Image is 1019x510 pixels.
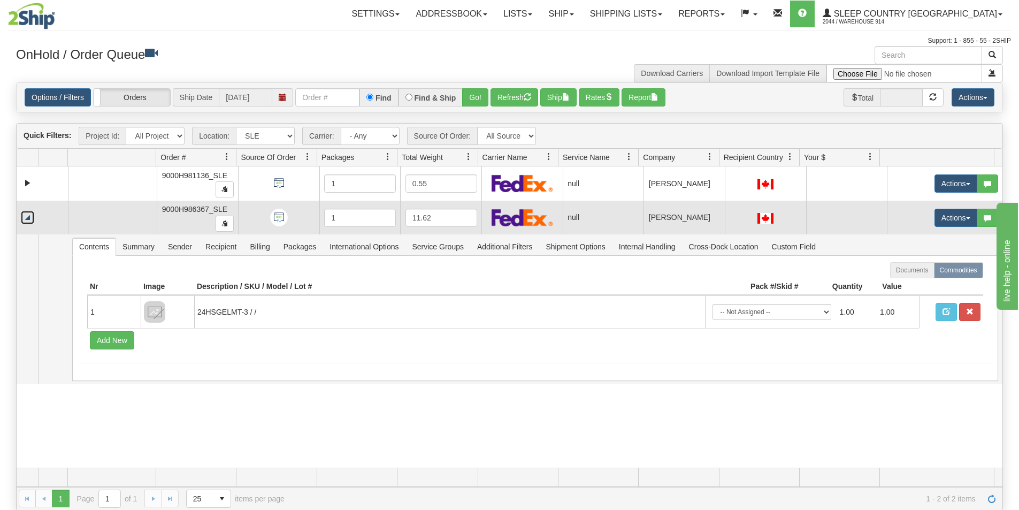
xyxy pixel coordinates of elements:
button: Rates [579,88,620,106]
a: Refresh [983,490,1000,507]
span: select [213,490,231,507]
span: Carrier Name [482,152,527,163]
div: Support: 1 - 855 - 55 - 2SHIP [8,36,1011,45]
button: Report [622,88,665,106]
span: Billing [243,238,276,255]
span: Total Weight [402,152,443,163]
span: Source Of Order: [407,127,478,145]
td: null [563,201,644,235]
span: 9000H986367_SLE [162,205,227,214]
input: Search [875,46,982,64]
span: Sleep Country [GEOGRAPHIC_DATA] [831,9,997,18]
span: Source Of Order [241,152,296,163]
span: Cross-Dock Location [683,238,765,255]
a: Lists [495,1,540,27]
span: Total [844,88,880,106]
a: Expand [21,177,34,190]
button: Add New [90,331,134,349]
span: Service Groups [405,238,470,255]
img: CA [757,213,773,224]
span: Page of 1 [77,490,137,508]
img: FedEx Express® [492,209,553,226]
td: [PERSON_NAME] [643,166,725,201]
iframe: chat widget [994,200,1018,309]
span: Location: [192,127,236,145]
div: grid toolbar [17,124,1002,149]
button: Copy to clipboard [216,181,234,197]
a: Settings [343,1,408,27]
label: Quick Filters: [24,130,71,141]
span: Packages [277,238,323,255]
th: Pack #/Skid # [705,278,801,295]
span: Additional Filters [471,238,539,255]
span: Order # [160,152,186,163]
button: Actions [934,174,977,193]
a: Ship [540,1,581,27]
span: Recipient [199,238,243,255]
img: FedEx Express® [492,174,553,192]
th: Value [865,278,919,295]
label: Find & Ship [415,94,456,102]
th: Nr [87,278,141,295]
button: Ship [540,88,577,106]
td: 1.00 [836,300,876,324]
td: [PERSON_NAME] [643,201,725,235]
span: items per page [186,490,285,508]
img: logo2044.jpg [8,3,55,29]
button: Actions [952,88,994,106]
a: Company filter column settings [701,148,719,166]
a: Source Of Order filter column settings [298,148,317,166]
span: International Options [323,238,405,255]
a: Collapse [21,211,34,224]
input: Page 1 [99,490,120,507]
span: Your $ [804,152,825,163]
span: Page 1 [52,490,69,507]
a: Options / Filters [25,88,91,106]
span: Packages [321,152,354,163]
span: Recipient Country [724,152,783,163]
a: Your $ filter column settings [861,148,879,166]
button: Actions [934,209,977,227]
span: Internal Handling [612,238,682,255]
input: Order # [295,88,359,106]
label: Commodities [934,262,983,278]
button: Refresh [491,88,538,106]
span: Custom Field [765,238,822,255]
td: null [563,166,644,201]
img: API [270,209,288,226]
a: Order # filter column settings [218,148,236,166]
span: Sender [162,238,198,255]
a: Carrier Name filter column settings [540,148,558,166]
a: Shipping lists [582,1,670,27]
td: 1.00 [876,300,916,324]
a: Download Carriers [641,69,703,78]
label: Orders [94,89,170,106]
span: Page sizes drop down [186,490,231,508]
button: Go! [462,88,488,106]
a: Addressbook [408,1,495,27]
a: Download Import Template File [716,69,819,78]
span: Carrier: [302,127,341,145]
img: 8DAB37Fk3hKpn3AAAAAElFTkSuQmCC [144,301,165,323]
td: 24HSGELMT-3 / / [194,295,705,328]
span: Project Id: [79,127,126,145]
th: Image [141,278,194,295]
a: Reports [670,1,733,27]
a: Recipient Country filter column settings [781,148,799,166]
span: 2044 / Warehouse 914 [823,17,903,27]
span: Company [643,152,675,163]
h3: OnHold / Order Queue [16,46,502,62]
a: Service Name filter column settings [620,148,638,166]
img: API [270,174,288,192]
span: Service Name [563,152,610,163]
input: Import [826,64,982,82]
span: Shipment Options [539,238,611,255]
th: Description / SKU / Model / Lot # [194,278,705,295]
td: 1 [87,295,141,328]
label: Documents [890,262,934,278]
a: Total Weight filter column settings [459,148,478,166]
label: Find [376,94,392,102]
span: 1 - 2 of 2 items [300,494,976,503]
a: Packages filter column settings [379,148,397,166]
span: 25 [193,493,207,504]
